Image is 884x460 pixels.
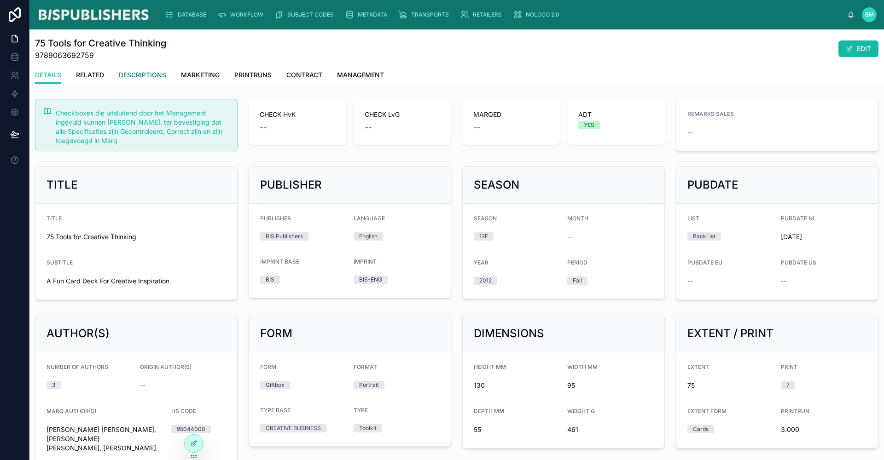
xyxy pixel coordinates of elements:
div: Cards [693,425,709,433]
h1: 75 Tools for Creative Thinking [35,37,166,50]
div: Portrait [359,381,379,389]
span: -- [781,276,786,286]
span: 95 [567,381,653,390]
span: 75 Tools for Creative Thinking [47,232,226,241]
span: PRINT [781,363,797,370]
span: 461 [567,425,653,434]
span: YEAR [474,259,489,266]
span: CHECK LvG [365,110,440,119]
span: [DATE] [781,232,867,241]
span: NOLOCO 2.0 [526,11,559,18]
span: SUBJECT CODES [287,11,334,18]
span: -- [260,121,267,134]
span: DETAILS [35,70,61,80]
a: SUBJECT CODES [272,6,340,23]
span: IMPRINT BASE [260,258,299,265]
span: WORKFLOW [230,11,263,18]
span: PUBDATE NL [781,215,816,222]
span: RELATED [76,70,104,80]
span: -- [365,121,372,134]
span: LANGUAGE [354,215,385,222]
button: EDIT [838,40,878,57]
span: PRINTRUNS [234,70,272,80]
a: MARKETING [181,67,220,85]
span: CHECK HvK [260,110,335,119]
span: -- [140,381,145,390]
span: 130 [474,381,560,390]
span: RETAILERS [473,11,502,18]
span: METADATA [358,11,387,18]
span: MANAGEMENT [337,70,384,80]
span: -- [687,128,693,137]
span: 55 [474,425,560,434]
a: CONTRACT [286,67,322,85]
a: TRANSPORTS [395,6,455,23]
span: CONTRACT [286,70,322,80]
span: MARKETING [181,70,220,80]
span: DATABASE [178,11,206,18]
span: TYPE [354,407,368,414]
div: YES [584,121,594,129]
span: Checkboxes die uitsluitend door het Management ingevuld kunnen [PERSON_NAME], ter bevestiging dat... [56,109,222,144]
div: 2012 [479,276,492,285]
a: METADATA [342,6,394,23]
h2: EXTENT / PRINT [687,326,773,341]
span: PUBDATE US [781,259,816,266]
span: WIDTH MM [567,363,598,370]
span: EXTENT [687,363,709,370]
h2: PUBDATE [687,178,738,192]
span: LIST [687,215,699,222]
a: NOLOCO 2.0 [510,6,566,23]
div: Toolkit [359,424,377,432]
a: PRINTRUNS [234,67,272,85]
span: DESCRIPTIONS [119,70,166,80]
span: MARQ AUTHOR(S) [47,408,96,414]
span: SUBTITLE [47,259,73,266]
span: FORMAT [354,363,377,370]
span: EXTENT FORM [687,408,727,414]
span: PUBLISHER [260,215,291,222]
div: CREATIVE BUSINESS [266,424,321,432]
span: MONTH [567,215,588,222]
span: ADT [578,110,654,119]
a: DATABASE [162,6,213,23]
h2: TITLE [47,178,77,192]
span: -- [687,276,693,286]
h2: SEASON [474,178,519,192]
span: [PERSON_NAME] [PERSON_NAME], [PERSON_NAME] [PERSON_NAME], [PERSON_NAME] [47,425,164,453]
span: A Fun Card Deck For Creative Inspiration [47,276,226,286]
a: DESCRIPTIONS [119,67,166,85]
span: TYPE BASE [260,407,291,414]
h2: FORM [260,326,292,341]
div: 12F [479,232,488,241]
div: BIS Publishers [266,232,303,241]
a: DETAILS [35,67,61,84]
span: HS CODE [171,408,196,414]
span: 75 [687,381,773,390]
a: MANAGEMENT [337,67,384,85]
a: WORKFLOW [215,6,270,23]
span: PERIOD [567,259,587,266]
span: NUMBER OF AUTHORS [47,363,108,370]
span: 9789063692759 [35,50,166,61]
span: HEIGHT MM [474,363,506,370]
a: RELATED [76,67,104,85]
span: ORIGIN AUTHOR(S) [140,363,192,370]
img: App logo [37,7,150,22]
span: IMPRINT [354,258,377,265]
span: 3.000 [781,425,867,434]
a: RETAILERS [457,6,508,23]
span: -- [567,232,573,241]
div: Fall [573,276,582,285]
span: SEASON [474,215,497,222]
span: PRINTRUN [781,408,809,414]
h2: PUBLISHER [260,178,322,192]
div: BIS-ENG [359,276,382,284]
span: FORM [260,363,276,370]
div: BIS [266,276,274,284]
h2: DIMENSIONS [474,326,544,341]
span: TITLE [47,215,62,222]
span: -- [473,121,481,134]
div: English [359,232,378,241]
span: WEIGHT G [567,408,595,414]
